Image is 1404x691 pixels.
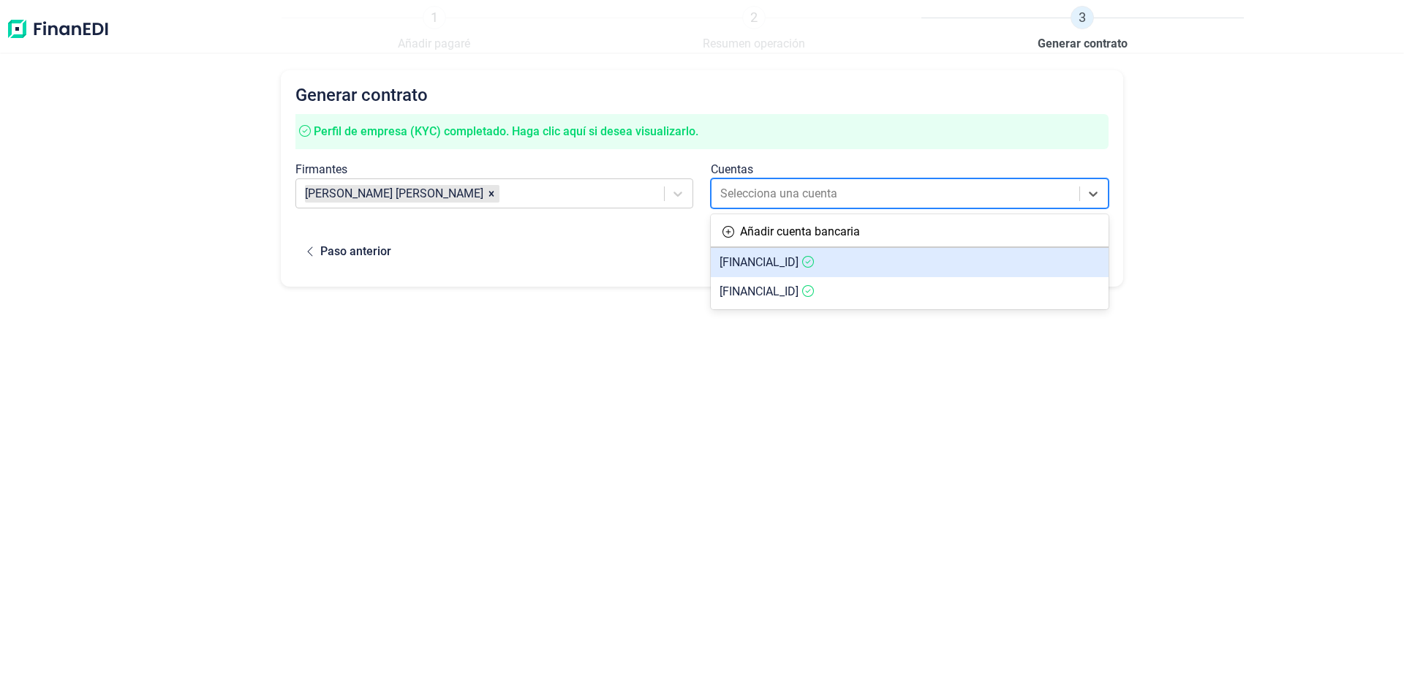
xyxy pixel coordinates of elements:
[1071,6,1094,29] span: 3
[295,85,1109,105] h2: Generar contrato
[295,161,693,178] div: Firmantes
[720,284,799,298] span: [FINANCIAL_ID]
[1038,6,1128,53] a: 3Generar contrato
[320,243,391,260] div: Paso anterior
[711,217,872,246] button: Añadir cuenta bancaria
[483,185,499,203] div: Remove ANDREA
[711,217,1109,246] div: Añadir cuenta bancaria
[720,255,799,269] span: [FINANCIAL_ID]
[314,124,698,138] span: Perfil de empresa (KYC) completado. Haga clic aquí si desea visualizarlo.
[305,185,483,203] article: [PERSON_NAME] [PERSON_NAME]
[295,231,403,272] button: Paso anterior
[711,161,1109,178] div: Cuentas
[1038,35,1128,53] span: Generar contrato
[740,223,860,241] div: Añadir cuenta bancaria
[6,6,110,53] img: Logo de aplicación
